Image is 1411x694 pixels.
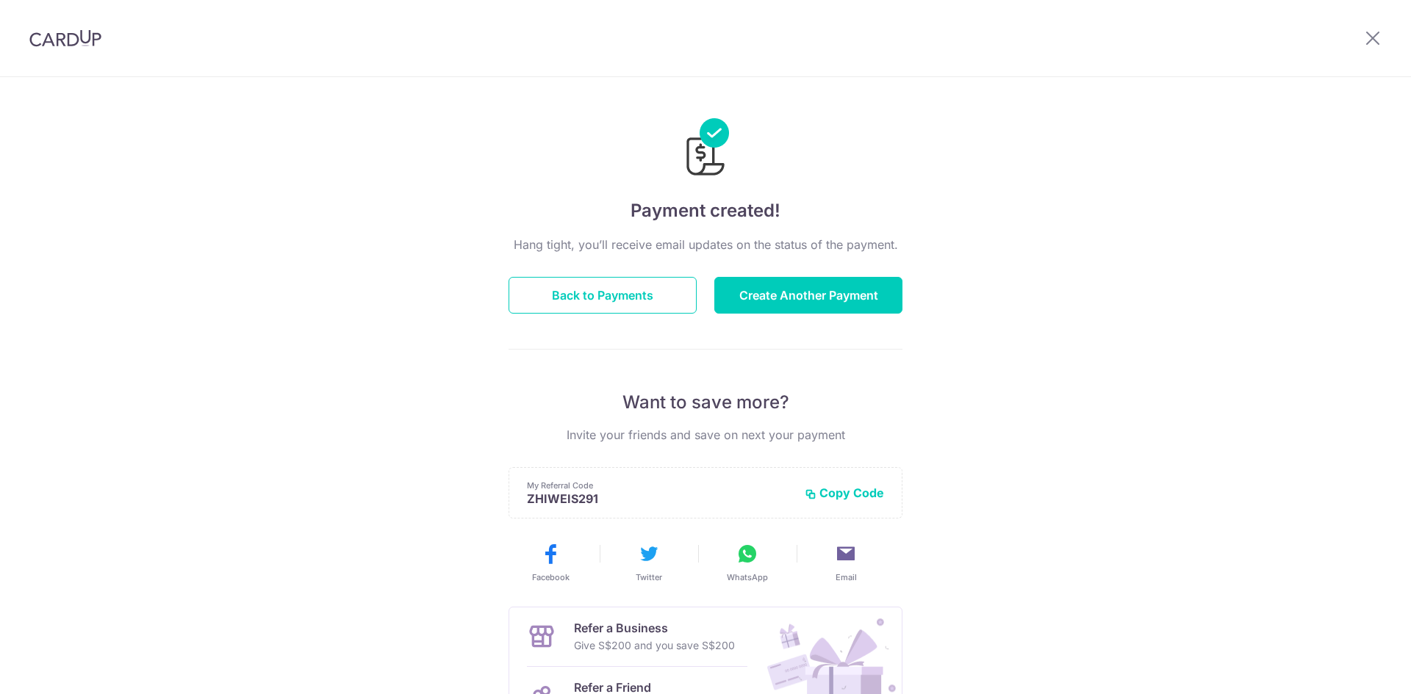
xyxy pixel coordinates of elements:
[606,542,692,583] button: Twitter
[714,277,902,314] button: Create Another Payment
[727,571,768,583] span: WhatsApp
[532,571,570,583] span: Facebook
[527,480,793,491] p: My Referral Code
[509,277,697,314] button: Back to Payments
[805,485,884,500] button: Copy Code
[636,571,662,583] span: Twitter
[836,571,857,583] span: Email
[704,542,791,583] button: WhatsApp
[509,198,902,224] h4: Payment created!
[682,118,729,180] img: Payments
[507,542,594,583] button: Facebook
[803,542,889,583] button: Email
[574,619,735,637] p: Refer a Business
[527,491,793,506] p: ZHIWEIS291
[509,426,902,444] p: Invite your friends and save on next your payment
[509,391,902,414] p: Want to save more?
[1317,650,1396,687] iframe: Opens a widget where you can find more information
[509,236,902,253] p: Hang tight, you’ll receive email updates on the status of the payment.
[574,637,735,654] p: Give S$200 and you save S$200
[29,29,101,47] img: CardUp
